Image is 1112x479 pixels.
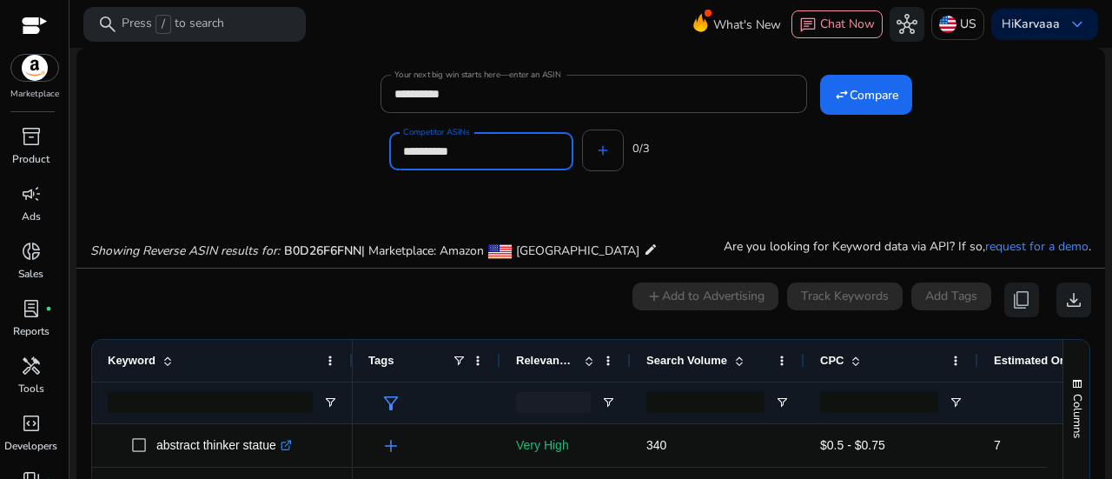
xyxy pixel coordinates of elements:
p: Developers [4,438,57,454]
img: us.svg [939,16,956,33]
span: donut_small [21,241,42,262]
p: Sales [18,266,43,282]
p: Ads [22,209,41,224]
p: Very High [516,428,615,463]
span: | Marketplace: Amazon [361,243,484,259]
button: Compare [820,75,912,115]
span: Relevance Score [516,354,577,367]
span: B0D26F6FNN [284,243,361,259]
span: code_blocks [21,413,42,434]
mat-icon: edit [644,239,658,260]
input: Search Volume Filter Input [646,392,764,413]
mat-icon: swap_horiz [834,87,850,103]
img: amazon.svg [11,55,58,81]
input: Keyword Filter Input [108,392,313,413]
p: Are you looking for Keyword data via API? If so, . [724,237,1091,256]
mat-label: Competitor ASINs [403,126,470,138]
p: Product [12,151,50,167]
span: handyman [21,356,42,376]
p: Tools [18,381,44,396]
button: chatChat Now [791,10,883,38]
span: chat [799,17,817,34]
p: US [960,9,976,39]
b: Karvaaa [1014,16,1060,32]
span: add [381,436,401,456]
span: 7 [994,438,1001,452]
span: 340 [646,438,666,452]
button: Open Filter Menu [949,396,963,409]
span: Estimated Orders/Month [994,354,1098,367]
span: hub [897,14,917,35]
mat-icon: add [595,143,611,158]
button: download [1056,283,1091,317]
span: CPC [820,354,844,367]
span: campaign [21,183,42,204]
button: Open Filter Menu [775,396,789,409]
span: Columns [1069,394,1085,438]
span: Search Volume [646,354,727,367]
span: Tags [368,354,394,367]
span: lab_profile [21,298,42,319]
p: Hi [1002,18,1060,30]
span: filter_alt [381,393,401,414]
p: abstract thinker statue [156,428,292,463]
i: Showing Reverse ASIN results for: [90,243,280,259]
a: request for a demo [985,238,1089,255]
button: hub [890,7,924,42]
p: Press to search [122,15,224,34]
span: search [97,14,118,35]
span: [GEOGRAPHIC_DATA] [516,243,639,259]
p: Marketplace [10,88,59,101]
button: Open Filter Menu [323,396,337,409]
span: inventory_2 [21,126,42,147]
p: Reports [13,323,50,339]
span: fiber_manual_record [45,305,52,312]
mat-label: Your next big win starts here—enter an ASIN [394,69,560,81]
span: / [156,15,171,34]
input: CPC Filter Input [820,392,938,413]
span: Keyword [108,354,156,367]
span: Chat Now [820,16,875,32]
span: keyboard_arrow_down [1067,14,1088,35]
span: download [1063,289,1084,310]
span: $0.5 - $0.75 [820,438,885,452]
button: Open Filter Menu [601,396,615,409]
span: What's New [713,10,781,40]
span: Compare [850,86,898,104]
mat-hint: 0/3 [632,138,650,157]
